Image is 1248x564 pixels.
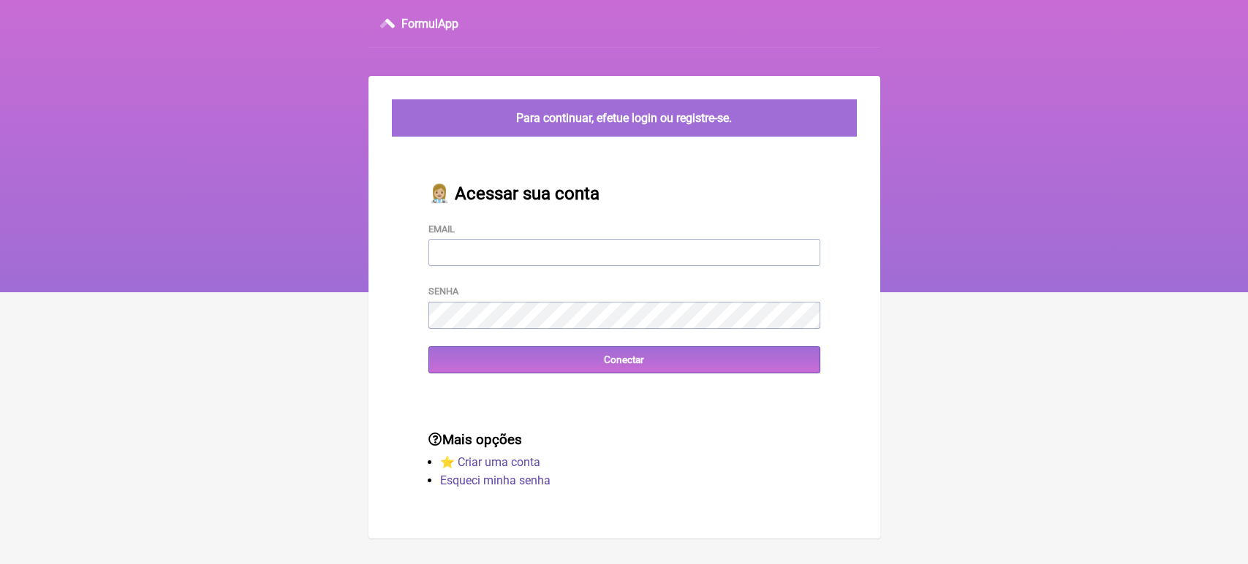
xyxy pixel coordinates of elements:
[428,224,455,235] label: Email
[440,473,551,487] a: Esqueci minha senha
[440,455,540,469] a: ⭐️ Criar uma conta
[428,432,820,448] h3: Mais opções
[428,183,820,204] h2: 👩🏼‍⚕️ Acessar sua conta
[428,286,458,297] label: Senha
[401,17,458,31] h3: FormulApp
[428,346,820,373] input: Conectar
[392,99,857,137] div: Para continuar, efetue login ou registre-se.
